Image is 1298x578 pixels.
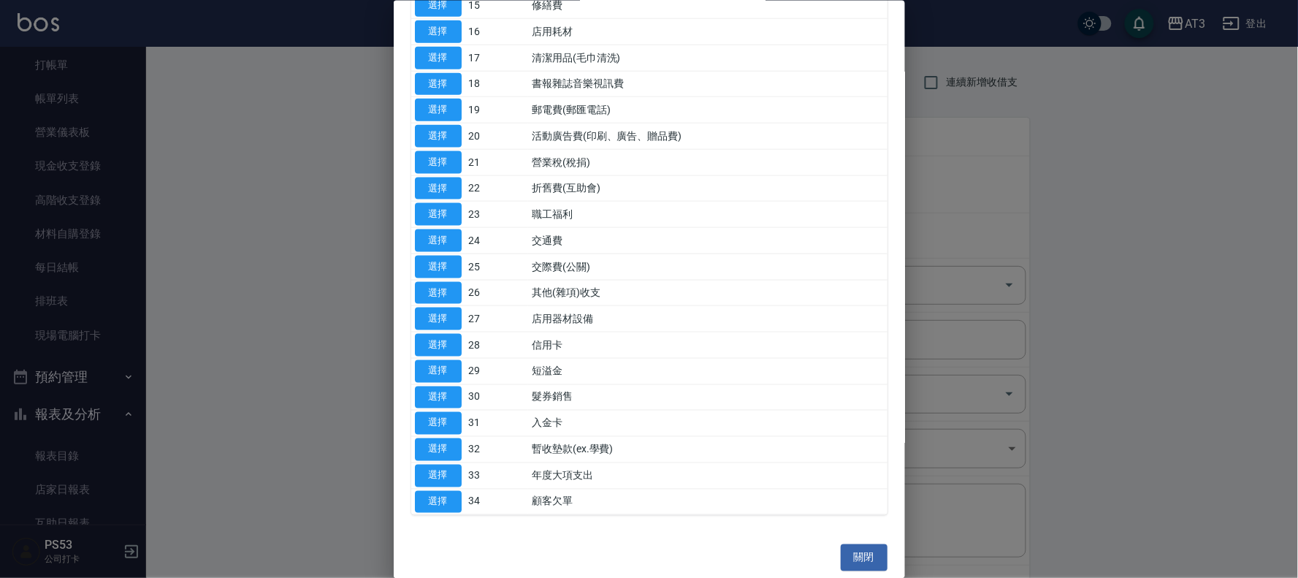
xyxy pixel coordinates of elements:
[528,71,887,97] td: 書報雜誌音樂視訊費
[528,45,887,71] td: 清潔用品(毛巾清洗)
[465,305,529,332] td: 27
[465,254,529,280] td: 25
[415,99,462,121] button: 選擇
[465,358,529,384] td: 29
[415,255,462,278] button: 選擇
[465,227,529,254] td: 24
[528,305,887,332] td: 店用器材設備
[415,334,462,357] button: 選擇
[465,384,529,411] td: 30
[415,20,462,43] button: 選擇
[528,384,887,411] td: 髮券銷售
[415,281,462,304] button: 選擇
[528,227,887,254] td: 交通費
[465,18,529,45] td: 16
[415,229,462,252] button: 選擇
[415,490,462,513] button: 選擇
[528,489,887,515] td: 顧客欠單
[415,308,462,330] button: 選擇
[415,386,462,408] button: 選擇
[528,175,887,202] td: 折舊費(互助會)
[528,410,887,436] td: 入金卡
[465,96,529,123] td: 19
[528,332,887,358] td: 信用卡
[415,177,462,199] button: 選擇
[528,18,887,45] td: 店用耗材
[415,151,462,173] button: 選擇
[465,436,529,463] td: 32
[465,280,529,306] td: 26
[465,71,529,97] td: 18
[465,332,529,358] td: 28
[528,254,887,280] td: 交際費(公關)
[465,45,529,71] td: 17
[415,360,462,382] button: 選擇
[415,412,462,435] button: 選擇
[528,280,887,306] td: 其他(雜項)收支
[415,438,462,461] button: 選擇
[528,149,887,175] td: 營業稅(稅捐)
[528,123,887,149] td: 活動廣告費(印刷、廣告、贈品費)
[465,175,529,202] td: 22
[841,544,887,571] button: 關閉
[465,463,529,489] td: 33
[528,436,887,463] td: 暫收墊款(ex.學費)
[415,125,462,148] button: 選擇
[465,410,529,436] td: 31
[528,463,887,489] td: 年度大項支出
[465,201,529,227] td: 23
[415,72,462,95] button: 選擇
[415,46,462,69] button: 選擇
[415,203,462,226] button: 選擇
[415,464,462,487] button: 選擇
[528,201,887,227] td: 職工福利
[465,149,529,175] td: 21
[465,489,529,515] td: 34
[528,358,887,384] td: 短溢金
[465,123,529,149] td: 20
[528,96,887,123] td: 郵電費(郵匯電話)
